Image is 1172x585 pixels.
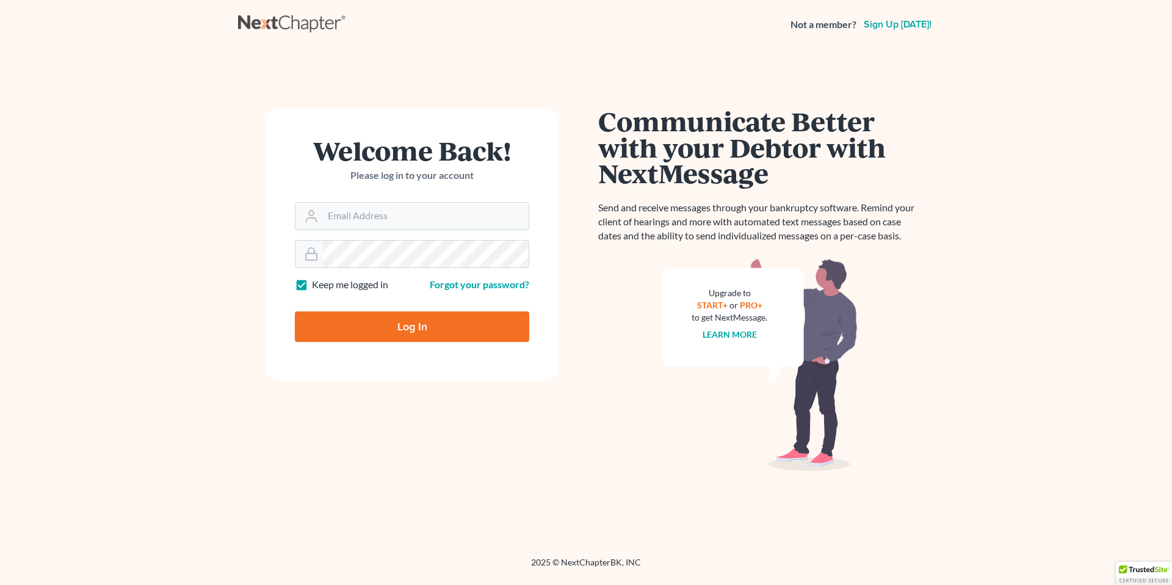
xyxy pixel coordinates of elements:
[430,278,529,290] a: Forgot your password?
[662,258,858,471] img: nextmessage_bg-59042aed3d76b12b5cd301f8e5b87938c9018125f34e5fa2b7a6b67550977c72.svg
[692,311,767,324] div: to get NextMessage.
[598,201,922,243] p: Send and receive messages through your bankruptcy software. Remind your client of hearings and mo...
[1116,562,1172,585] div: TrustedSite Certified
[295,311,529,342] input: Log In
[740,300,762,310] a: PRO+
[861,20,934,29] a: Sign up [DATE]!
[790,18,856,32] strong: Not a member?
[295,137,529,164] h1: Welcome Back!
[323,203,529,230] input: Email Address
[295,169,529,183] p: Please log in to your account
[238,556,934,578] div: 2025 © NextChapterBK, INC
[703,329,757,340] a: Learn more
[697,300,728,310] a: START+
[729,300,738,310] span: or
[312,278,388,292] label: Keep me logged in
[598,108,922,186] h1: Communicate Better with your Debtor with NextMessage
[692,287,767,299] div: Upgrade to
